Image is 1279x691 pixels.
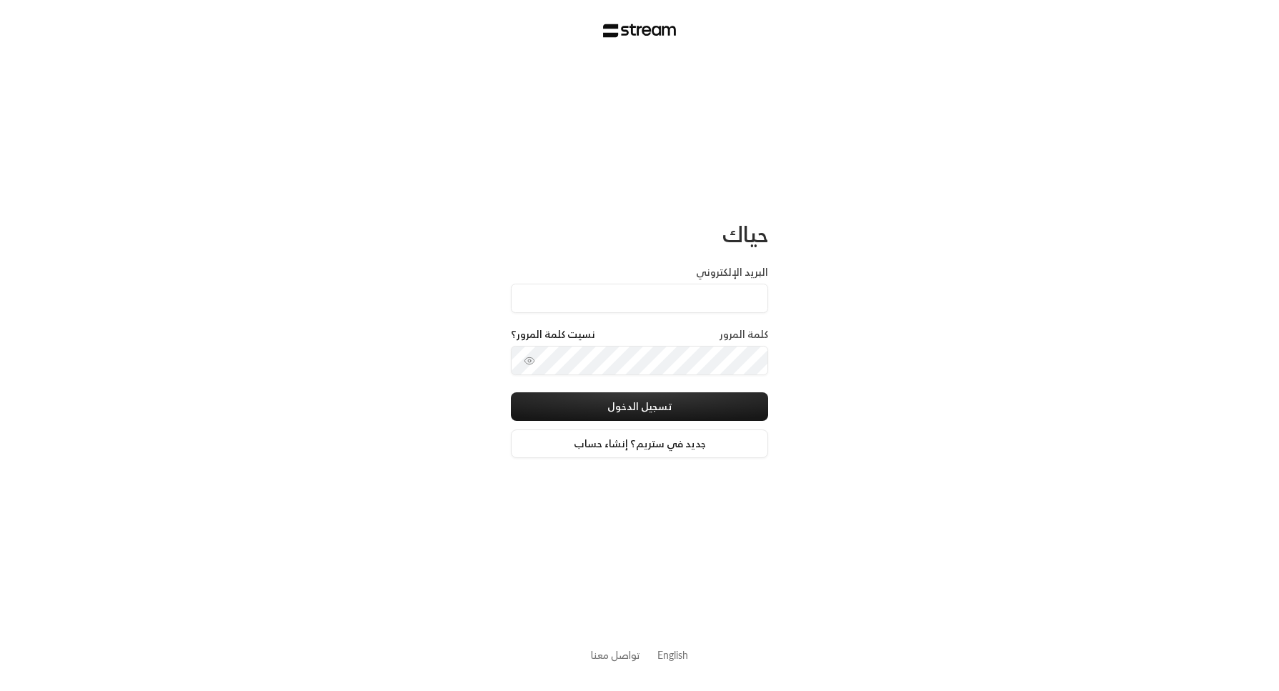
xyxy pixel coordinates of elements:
[722,215,768,253] span: حياك
[518,349,541,372] button: toggle password visibility
[603,24,677,38] img: Stream Logo
[511,392,768,421] button: تسجيل الدخول
[591,647,640,662] button: تواصل معنا
[696,265,768,279] label: البريد الإلكتروني
[591,646,640,664] a: تواصل معنا
[657,642,688,668] a: English
[511,327,595,342] a: نسيت كلمة المرور؟
[720,327,768,342] label: كلمة المرور
[511,429,768,458] a: جديد في ستريم؟ إنشاء حساب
